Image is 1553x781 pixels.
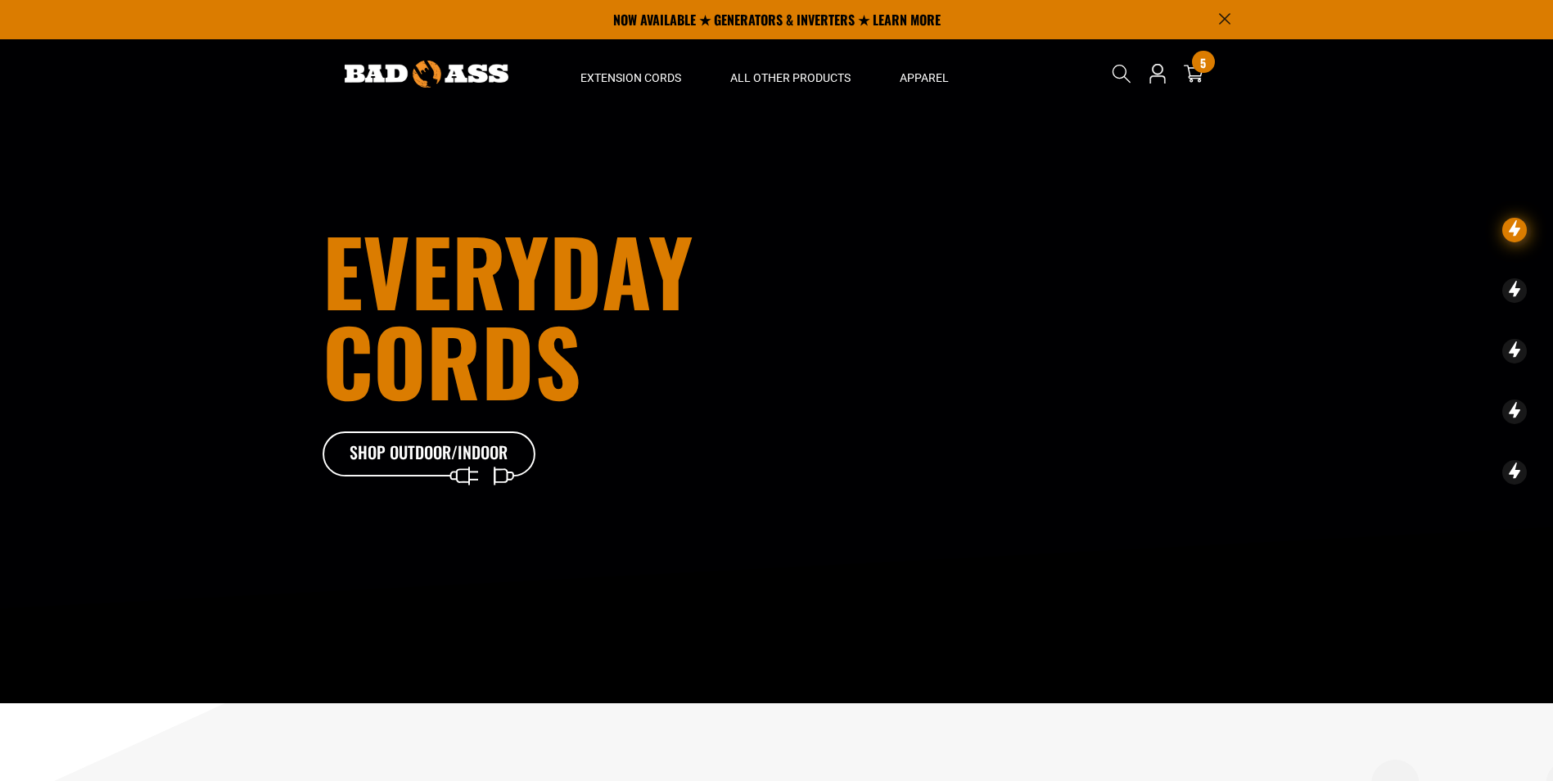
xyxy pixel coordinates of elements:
[730,70,851,85] span: All Other Products
[580,70,681,85] span: Extension Cords
[323,225,868,405] h1: Everyday cords
[706,39,875,108] summary: All Other Products
[556,39,706,108] summary: Extension Cords
[900,70,949,85] span: Apparel
[345,61,508,88] img: Bad Ass Extension Cords
[1108,61,1135,87] summary: Search
[1200,56,1206,69] span: 5
[323,431,535,477] a: Shop Outdoor/Indoor
[875,39,973,108] summary: Apparel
